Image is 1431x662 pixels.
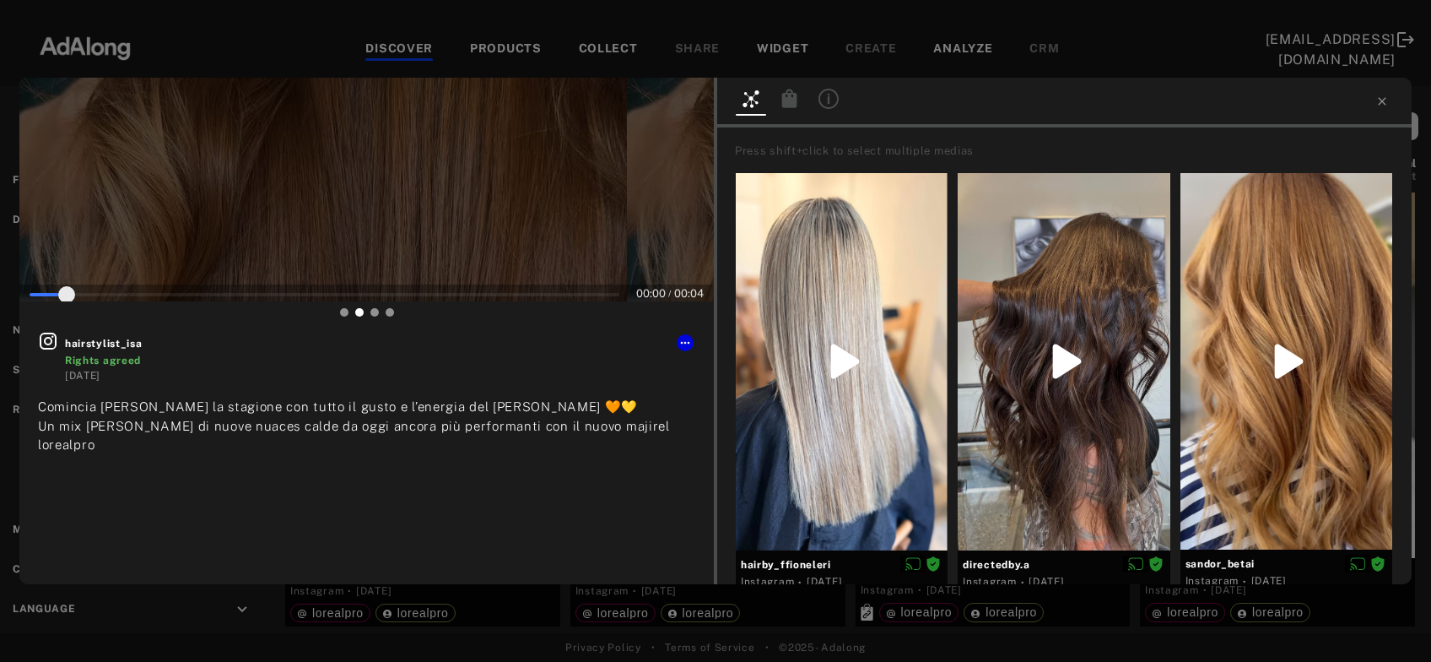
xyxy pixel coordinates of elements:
span: · [798,576,802,589]
span: Rights agreed [926,558,941,570]
span: Rights agreed [1148,558,1164,570]
span: Rights agreed [1370,557,1385,569]
span: directedby.a [963,557,1164,572]
time: 2025-08-26T06:54:04.000Z [1251,575,1287,587]
div: Instagram [1185,573,1239,589]
button: Disable diffusion on this media [1123,556,1148,573]
span: 00 [652,287,666,300]
span: 00 [636,287,650,300]
span: : [636,287,666,300]
span: sandor_betai [1185,556,1387,572]
span: : [674,287,704,300]
time: 2025-08-26T18:41:07.000Z [807,576,842,588]
button: Disable diffusion on this media [900,556,926,573]
span: hairby_ffioneleri [741,557,942,572]
span: Rights agreed [65,355,141,366]
span: 00 [674,287,688,300]
time: 2025-08-19T18:12:31.000Z [1029,576,1064,588]
span: · [1243,575,1247,589]
span: 04 [690,287,704,300]
span: / [668,288,672,298]
div: Instagram [963,574,1016,589]
span: · [1021,576,1025,589]
span: hairstylist_isa [65,336,695,351]
time: 2025-08-28T06:35:10.000Z [65,370,100,382]
button: Disable diffusion on this media [1345,555,1370,572]
div: Press shift+click to select multiple medias [735,143,1406,160]
div: Instagram [741,574,794,589]
span: Comincia [PERSON_NAME] la stagione con tutto il gusto e l’energia del [PERSON_NAME] 🧡💛 Un mix [PE... [38,399,670,452]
